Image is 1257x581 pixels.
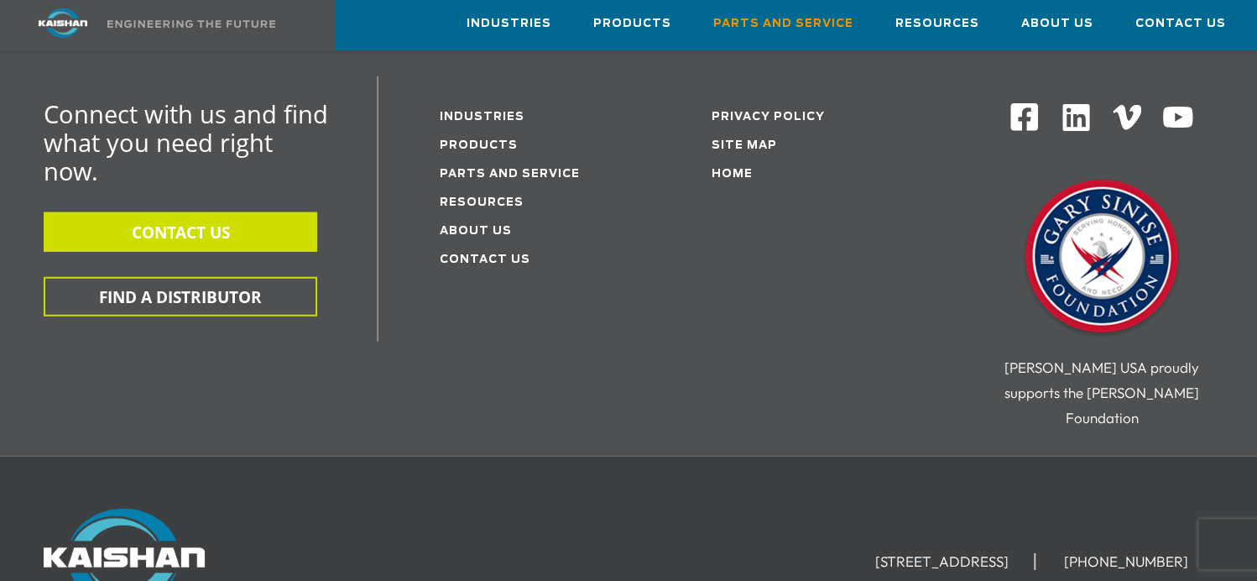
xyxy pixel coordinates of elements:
span: Products [593,14,671,34]
img: Youtube [1161,102,1194,134]
img: Linkedin [1060,102,1093,134]
a: Contact Us [1135,1,1226,46]
a: Products [593,1,671,46]
span: About Us [1021,14,1093,34]
a: Industries [467,1,551,46]
a: Resources [439,197,523,208]
img: Facebook [1009,102,1040,133]
a: Resources [895,1,979,46]
img: Engineering the future [107,20,275,28]
a: About Us [1021,1,1093,46]
span: Connect with us and find what you need right now. [44,97,328,187]
a: Industries [439,112,524,123]
img: Vimeo [1113,105,1141,129]
span: Contact Us [1135,14,1226,34]
li: [PHONE_NUMBER] [1039,553,1213,570]
img: Gary Sinise Foundation [1018,175,1186,343]
a: About Us [439,226,511,237]
button: FIND A DISTRIBUTOR [44,277,317,317]
span: Industries [467,14,551,34]
a: Parts and Service [713,1,853,46]
a: Privacy Policy [712,112,825,123]
a: Site Map [712,140,777,151]
a: Home [712,169,753,180]
a: Products [439,140,517,151]
span: [PERSON_NAME] USA proudly supports the [PERSON_NAME] Foundation [1004,359,1199,427]
a: Contact Us [439,254,529,265]
button: CONTACT US [44,212,317,252]
li: [STREET_ADDRESS] [850,553,1035,570]
a: Parts and service [439,169,579,180]
span: Resources [895,14,979,34]
span: Parts and Service [713,14,853,34]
